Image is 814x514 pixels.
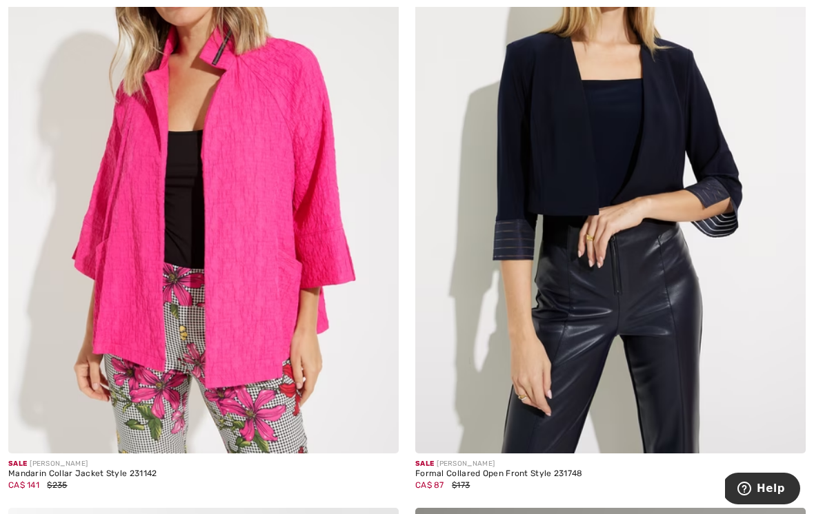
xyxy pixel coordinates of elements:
div: [PERSON_NAME] [415,459,806,469]
iframe: Opens a widget where you can find more information [725,473,800,507]
span: CA$ 141 [8,480,39,490]
div: Mandarin Collar Jacket Style 231142 [8,469,399,479]
span: Sale [415,460,434,468]
div: [PERSON_NAME] [8,459,399,469]
span: $235 [47,480,67,490]
span: $173 [452,480,470,490]
span: CA$ 87 [415,480,444,490]
span: Sale [8,460,27,468]
div: Formal Collared Open Front Style 231748 [415,469,806,479]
